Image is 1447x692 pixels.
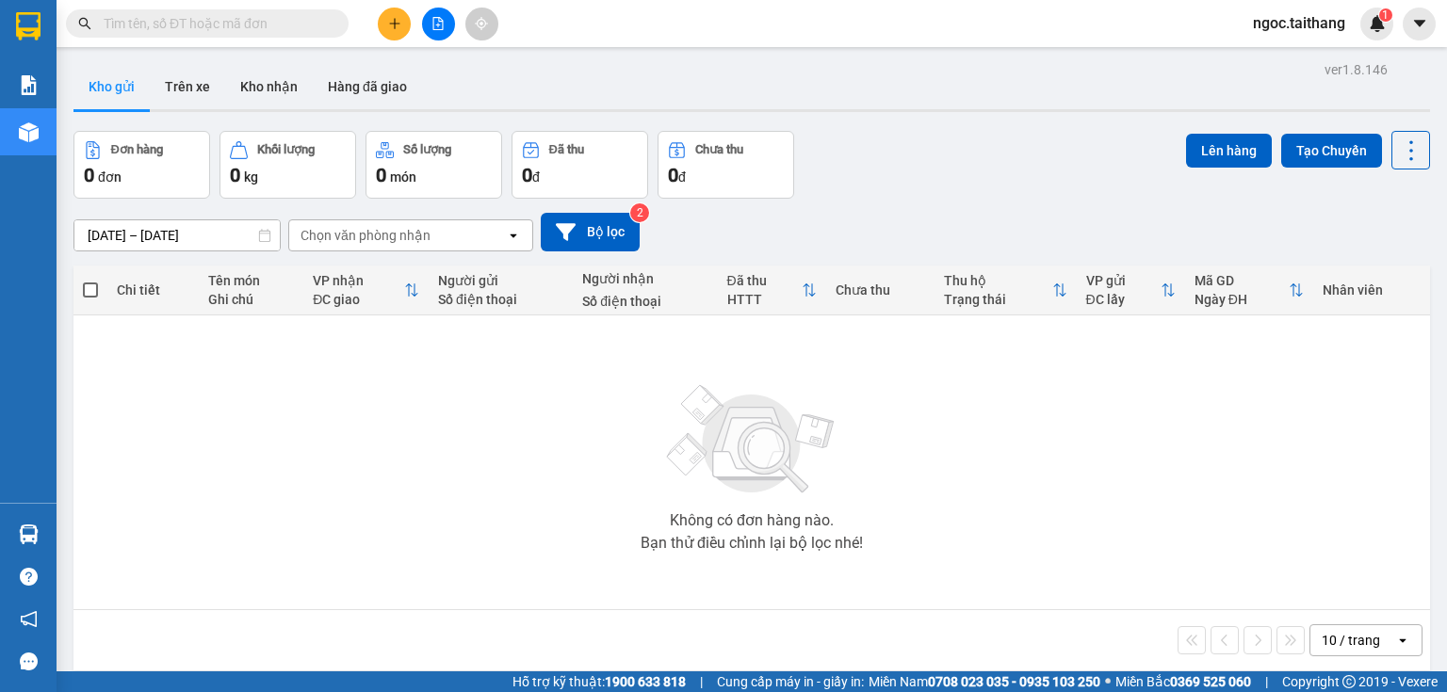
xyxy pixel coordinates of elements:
span: plus [388,17,401,30]
th: Toggle SortBy [1185,266,1313,315]
span: đơn [98,169,122,185]
span: 1 [1382,8,1389,22]
div: Đơn hàng [111,143,163,156]
div: Không có đơn hàng nào. [670,513,834,528]
div: Thu hộ [944,273,1052,288]
input: Tìm tên, số ĐT hoặc mã đơn [104,13,326,34]
div: Tên món [208,273,294,288]
div: Đã thu [549,143,584,156]
button: Tạo Chuyến [1281,134,1382,168]
span: question-circle [20,568,38,586]
div: Số điện thoại [582,294,707,309]
button: Hàng đã giao [313,64,422,109]
span: message [20,652,38,670]
div: ver 1.8.146 [1325,59,1388,80]
button: aim [465,8,498,40]
div: ĐC giao [313,292,404,307]
div: Nhân viên [1323,282,1421,298]
button: caret-down [1403,8,1436,40]
button: Khối lượng0kg [219,131,356,199]
span: 0 [668,164,678,186]
div: Số điện thoại [438,292,563,307]
span: 0 [84,164,94,186]
input: Select a date range. [74,220,280,250]
th: Toggle SortBy [718,266,826,315]
div: Bạn thử điều chỉnh lại bộ lọc nhé! [641,536,863,551]
sup: 2 [630,203,649,222]
div: 10 / trang [1322,631,1380,650]
img: icon-new-feature [1369,15,1386,32]
div: Người nhận [582,271,707,286]
span: | [700,671,703,692]
div: Ngày ĐH [1195,292,1289,307]
span: ⚪️ [1105,678,1111,685]
button: Lên hàng [1186,134,1272,168]
strong: 0369 525 060 [1170,674,1251,689]
svg: open [1395,633,1410,648]
span: 0 [522,164,532,186]
button: Số lượng0món [366,131,502,199]
img: solution-icon [19,75,39,95]
img: warehouse-icon [19,122,39,142]
div: Chưa thu [836,282,925,298]
span: ngoc.taithang [1238,11,1360,35]
div: Trạng thái [944,292,1052,307]
button: file-add [422,8,455,40]
div: Chi tiết [117,282,189,298]
div: Người gửi [438,273,563,288]
span: notification [20,610,38,628]
th: Toggle SortBy [935,266,1077,315]
span: món [390,169,416,185]
span: copyright [1342,675,1356,688]
img: logo-vxr [16,12,41,40]
span: | [1265,671,1268,692]
button: Chưa thu0đ [658,131,794,199]
div: ĐC lấy [1086,292,1161,307]
th: Toggle SortBy [303,266,429,315]
button: Trên xe [150,64,225,109]
strong: 1900 633 818 [605,674,686,689]
sup: 1 [1379,8,1392,22]
button: Đơn hàng0đơn [73,131,210,199]
svg: open [506,228,521,243]
span: caret-down [1411,15,1428,32]
span: Miền Bắc [1115,671,1251,692]
strong: 0708 023 035 - 0935 103 250 [928,674,1100,689]
th: Toggle SortBy [1077,266,1185,315]
span: Hỗ trợ kỹ thuật: [512,671,686,692]
span: kg [244,169,258,185]
button: Kho gửi [73,64,150,109]
span: aim [475,17,488,30]
button: Kho nhận [225,64,313,109]
span: Cung cấp máy in - giấy in: [717,671,864,692]
div: Chọn văn phòng nhận [301,226,431,245]
button: Bộ lọc [541,213,640,251]
span: đ [532,169,540,185]
span: đ [678,169,686,185]
div: Ghi chú [208,292,294,307]
button: plus [378,8,411,40]
img: warehouse-icon [19,524,39,544]
div: Khối lượng [257,143,315,156]
div: VP nhận [313,273,404,288]
div: Chưa thu [695,143,743,156]
div: Đã thu [727,273,802,288]
span: 0 [230,164,240,186]
div: VP gửi [1086,273,1161,288]
div: HTTT [727,292,802,307]
span: search [78,17,91,30]
span: 0 [376,164,386,186]
img: svg+xml;base64,PHN2ZyBjbGFzcz0ibGlzdC1wbHVnX19zdmciIHhtbG5zPSJodHRwOi8vd3d3LnczLm9yZy8yMDAwL3N2Zy... [658,374,846,506]
button: Đã thu0đ [512,131,648,199]
span: file-add [431,17,445,30]
div: Mã GD [1195,273,1289,288]
div: Số lượng [403,143,451,156]
span: Miền Nam [869,671,1100,692]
